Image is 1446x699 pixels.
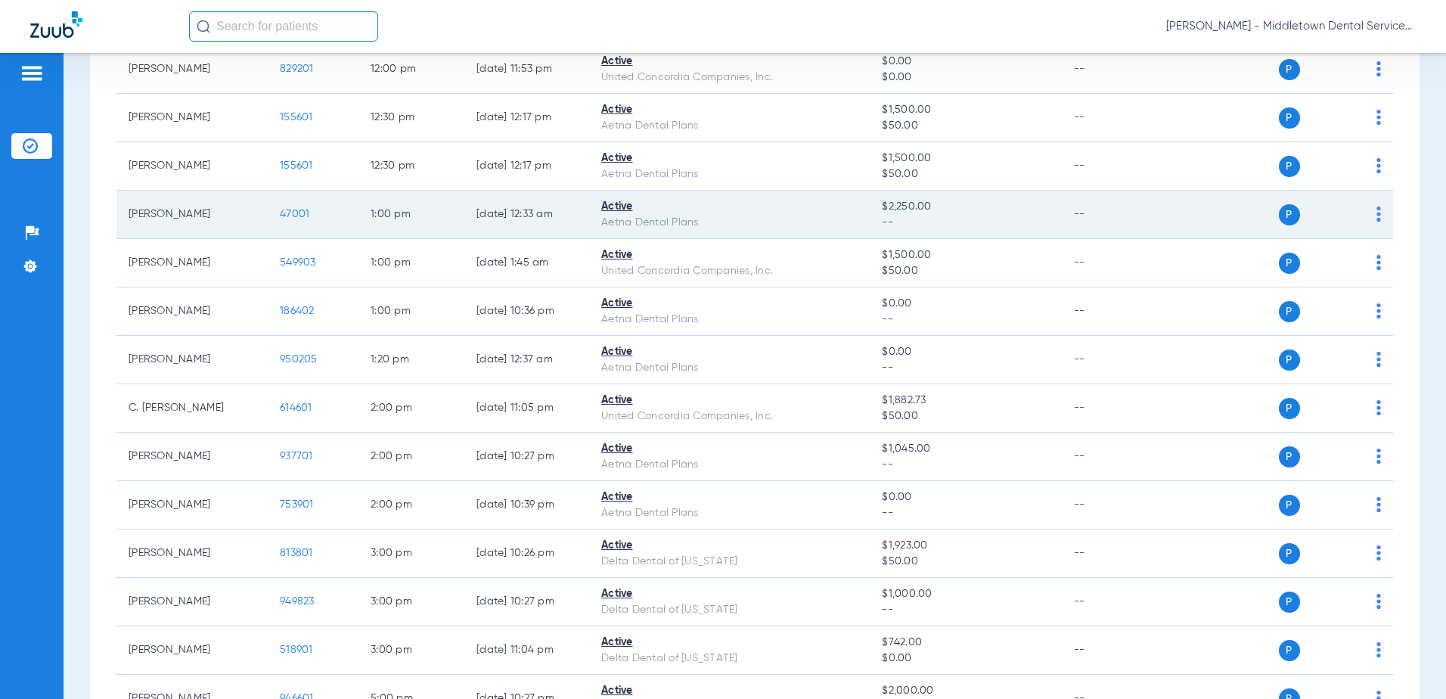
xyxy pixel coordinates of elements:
td: [PERSON_NAME] [116,336,268,384]
div: Active [601,151,858,166]
span: $50.00 [882,554,1049,570]
img: group-dot-blue.svg [1376,61,1381,76]
td: [DATE] 10:39 PM [464,481,589,530]
td: [DATE] 10:26 PM [464,530,589,578]
span: $50.00 [882,118,1049,134]
span: 949823 [280,596,315,607]
span: -- [882,602,1049,618]
td: 2:00 PM [358,384,464,433]
td: 3:00 PM [358,578,464,626]
td: [DATE] 11:05 PM [464,384,589,433]
span: 753901 [280,499,314,510]
td: -- [1062,142,1164,191]
span: P [1279,640,1300,661]
span: $1,000.00 [882,586,1049,602]
span: $50.00 [882,166,1049,182]
img: Search Icon [197,20,210,33]
td: -- [1062,578,1164,626]
div: Active [601,683,858,699]
div: Aetna Dental Plans [601,215,858,231]
div: Delta Dental of [US_STATE] [601,602,858,618]
td: [DATE] 10:27 PM [464,433,589,481]
td: [PERSON_NAME] [116,578,268,626]
span: -- [882,457,1049,473]
td: [PERSON_NAME] [116,45,268,94]
td: 1:00 PM [358,191,464,239]
img: group-dot-blue.svg [1376,545,1381,561]
iframe: Chat Widget [1370,626,1446,699]
div: Active [601,635,858,651]
td: 12:30 PM [358,142,464,191]
div: Active [601,54,858,70]
span: $742.00 [882,635,1049,651]
span: 937701 [280,451,313,461]
td: 3:00 PM [358,626,464,675]
div: Aetna Dental Plans [601,118,858,134]
td: [PERSON_NAME] [116,94,268,142]
img: group-dot-blue.svg [1376,352,1381,367]
span: $0.00 [882,296,1049,312]
div: United Concordia Companies, Inc. [601,70,858,85]
td: [PERSON_NAME] [116,142,268,191]
span: $0.00 [882,70,1049,85]
span: $1,500.00 [882,102,1049,118]
span: $1,882.73 [882,393,1049,409]
img: group-dot-blue.svg [1376,303,1381,318]
div: Active [601,538,858,554]
div: Aetna Dental Plans [601,360,858,376]
td: 1:20 PM [358,336,464,384]
div: Active [601,247,858,263]
td: [DATE] 12:33 AM [464,191,589,239]
span: $0.00 [882,489,1049,505]
td: [PERSON_NAME] [116,530,268,578]
span: P [1279,204,1300,225]
div: Aetna Dental Plans [601,312,858,328]
td: [DATE] 12:17 PM [464,142,589,191]
td: [DATE] 12:37 AM [464,336,589,384]
div: Active [601,199,858,215]
div: Active [601,102,858,118]
div: Active [601,344,858,360]
td: -- [1062,239,1164,287]
td: 1:00 PM [358,287,464,336]
span: -- [882,312,1049,328]
td: -- [1062,191,1164,239]
td: 1:00 PM [358,239,464,287]
span: P [1279,398,1300,419]
span: P [1279,592,1300,613]
td: -- [1062,481,1164,530]
span: 47001 [280,209,309,219]
span: $0.00 [882,54,1049,70]
span: P [1279,253,1300,274]
img: group-dot-blue.svg [1376,497,1381,512]
span: [PERSON_NAME] - Middletown Dental Services [1166,19,1416,34]
div: Active [601,586,858,602]
td: 2:00 PM [358,481,464,530]
div: United Concordia Companies, Inc. [601,263,858,279]
span: 155601 [280,112,313,123]
span: 155601 [280,160,313,171]
td: [DATE] 11:53 PM [464,45,589,94]
span: $1,923.00 [882,538,1049,554]
div: Aetna Dental Plans [601,457,858,473]
td: -- [1062,287,1164,336]
td: [DATE] 12:17 PM [464,94,589,142]
img: group-dot-blue.svg [1376,449,1381,464]
div: Active [601,441,858,457]
span: $1,045.00 [882,441,1049,457]
span: 614601 [280,402,312,413]
div: United Concordia Companies, Inc. [601,409,858,424]
td: -- [1062,433,1164,481]
td: [PERSON_NAME] [116,626,268,675]
img: group-dot-blue.svg [1376,594,1381,609]
img: Zuub Logo [30,11,82,38]
span: -- [882,215,1049,231]
span: P [1279,107,1300,129]
span: P [1279,349,1300,371]
span: $1,500.00 [882,247,1049,263]
td: -- [1062,626,1164,675]
td: [DATE] 10:27 PM [464,578,589,626]
div: Delta Dental of [US_STATE] [601,554,858,570]
td: [PERSON_NAME] [116,239,268,287]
